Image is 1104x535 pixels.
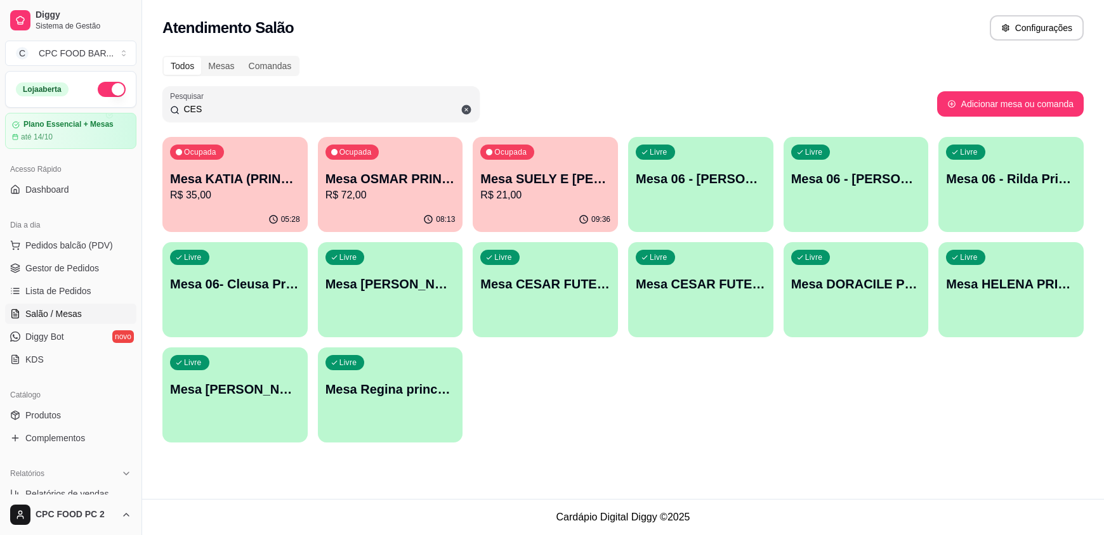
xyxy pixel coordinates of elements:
[5,215,136,235] div: Dia a dia
[25,432,85,444] span: Complementos
[938,242,1084,337] button: LivreMesa HELENA PRINCESAS
[170,275,300,293] p: Mesa 06- Cleusa Princesas
[25,307,82,320] span: Salão / Mesas
[25,409,61,422] span: Produtos
[170,91,208,101] label: Pesquisar
[180,103,472,115] input: Pesquisar
[325,188,456,203] p: R$ 72,00
[325,170,456,188] p: Mesa OSMAR PRINCESAS
[5,326,136,347] a: Diggy Botnovo
[990,15,1084,41] button: Configurações
[946,275,1076,293] p: Mesa HELENA PRINCESAS
[339,147,372,157] p: Ocupada
[5,428,136,448] a: Complementos
[339,358,357,368] p: Livre
[36,21,131,31] span: Sistema de Gestão
[281,214,300,224] p: 05:28
[5,258,136,278] a: Gestor de Pedidos
[480,188,610,203] p: R$ 21,00
[494,252,512,262] p: Livre
[242,57,299,75] div: Comandas
[5,484,136,504] a: Relatórios de vendas
[98,82,126,97] button: Alterar Status
[201,57,241,75] div: Mesas
[5,235,136,255] button: Pedidos balcão (PDV)
[142,499,1104,535] footer: Cardápio Digital Diggy © 2025
[636,275,766,293] p: Mesa CESAR FUTEBOL
[473,137,618,232] button: OcupadaMesa SUELY E [PERSON_NAME]R$ 21,0009:36
[16,82,69,96] div: Loja aberta
[805,147,823,157] p: Livre
[184,252,202,262] p: Livre
[184,358,202,368] p: Livre
[5,405,136,425] a: Produtos
[591,214,610,224] p: 09:36
[23,120,114,129] article: Plano Essencial + Mesas
[162,347,308,442] button: LivreMesa [PERSON_NAME]
[480,275,610,293] p: Mesa CESAR FUTEBOL
[946,170,1076,188] p: Mesa 06 - Rilda Princesas
[36,10,131,21] span: Diggy
[5,304,136,324] a: Salão / Mesas
[5,500,136,530] button: CPC FOOD PC 2
[16,47,29,60] span: C
[784,137,929,232] button: LivreMesa 06 - [PERSON_NAME]
[791,275,921,293] p: Mesa DORACILE PRINCESAS
[170,380,300,398] p: Mesa [PERSON_NAME]
[650,147,667,157] p: Livre
[164,57,201,75] div: Todos
[960,147,978,157] p: Livre
[938,137,1084,232] button: LivreMesa 06 - Rilda Princesas
[805,252,823,262] p: Livre
[325,275,456,293] p: Mesa [PERSON_NAME] - Princesas
[791,170,921,188] p: Mesa 06 - [PERSON_NAME]
[937,91,1084,117] button: Adicionar mesa ou comanda
[25,262,99,274] span: Gestor de Pedidos
[184,147,216,157] p: Ocupada
[162,137,308,232] button: OcupadaMesa KATIA (PRINCESAS B) 11977044587R$ 35,0005:28
[162,18,294,38] h2: Atendimento Salão
[494,147,527,157] p: Ocupada
[5,159,136,179] div: Acesso Rápido
[5,281,136,301] a: Lista de Pedidos
[25,285,91,297] span: Lista de Pedidos
[960,252,978,262] p: Livre
[436,214,455,224] p: 08:13
[5,385,136,405] div: Catálogo
[5,41,136,66] button: Select a team
[25,487,109,500] span: Relatórios de vendas
[10,468,44,479] span: Relatórios
[784,242,929,337] button: LivreMesa DORACILE PRINCESAS
[170,188,300,203] p: R$ 35,00
[25,330,64,343] span: Diggy Bot
[162,242,308,337] button: LivreMesa 06- Cleusa Princesas
[339,252,357,262] p: Livre
[318,137,463,232] button: OcupadaMesa OSMAR PRINCESASR$ 72,0008:13
[5,5,136,35] a: DiggySistema de Gestão
[36,509,116,520] span: CPC FOOD PC 2
[25,183,69,196] span: Dashboard
[5,349,136,370] a: KDS
[318,347,463,442] button: LivreMesa Regina princesas
[473,242,618,337] button: LivreMesa CESAR FUTEBOL
[21,132,53,142] article: até 14/10
[170,170,300,188] p: Mesa KATIA (PRINCESAS B) 11977044587
[628,242,773,337] button: LivreMesa CESAR FUTEBOL
[318,242,463,337] button: LivreMesa [PERSON_NAME] - Princesas
[5,179,136,200] a: Dashboard
[25,239,113,252] span: Pedidos balcão (PDV)
[5,113,136,149] a: Plano Essencial + Mesasaté 14/10
[25,353,44,366] span: KDS
[480,170,610,188] p: Mesa SUELY E [PERSON_NAME]
[325,380,456,398] p: Mesa Regina princesas
[39,47,114,60] div: CPC FOOD BAR ...
[636,170,766,188] p: Mesa 06 - [PERSON_NAME]
[628,137,773,232] button: LivreMesa 06 - [PERSON_NAME]
[650,252,667,262] p: Livre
